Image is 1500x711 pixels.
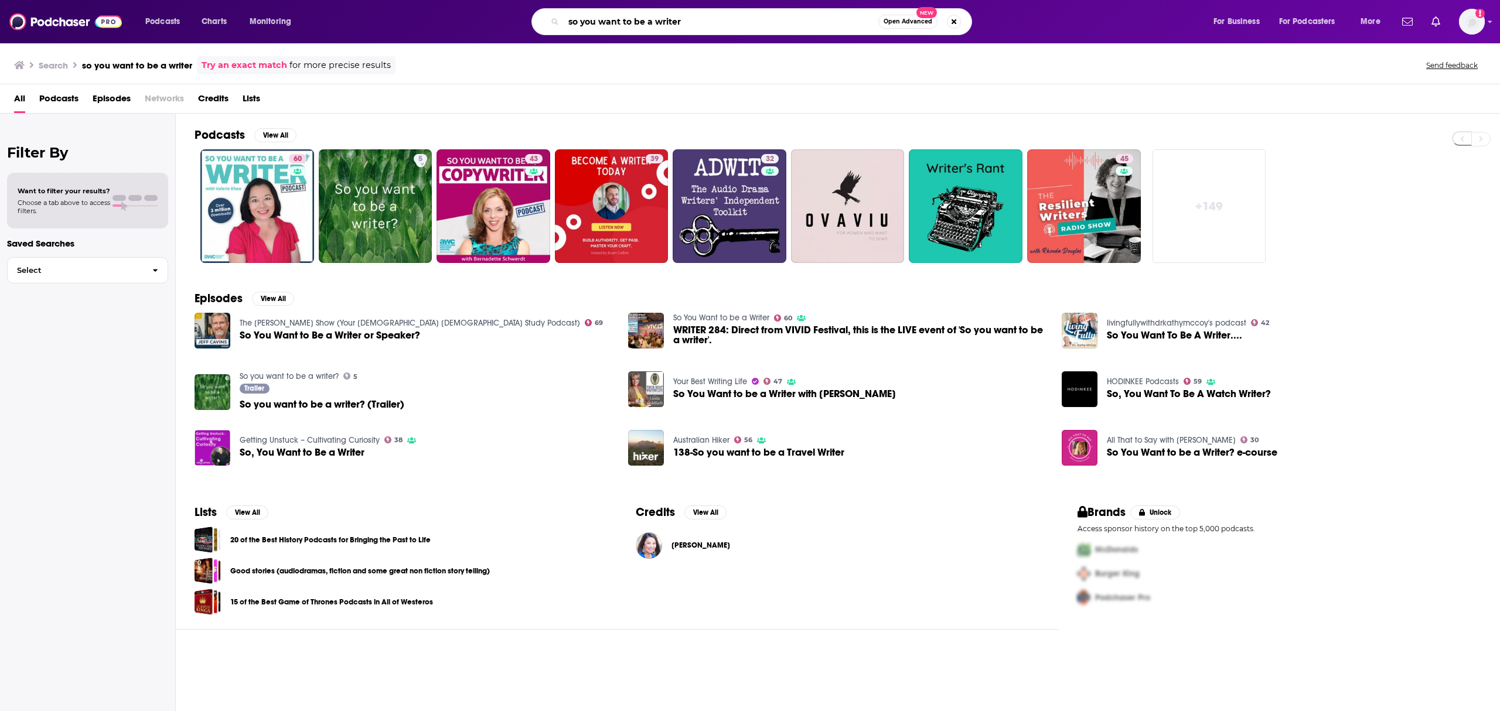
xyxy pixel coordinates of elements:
span: Podcasts [145,13,180,30]
span: 56 [744,437,752,443]
span: 5 [353,374,357,380]
a: Getting Unstuck – Cultivating Curiosity [240,435,380,445]
h2: Filter By [7,144,168,161]
span: Podchaser Pro [1095,593,1150,603]
a: 32 [761,154,779,163]
button: open menu [1205,12,1274,31]
img: Third Pro Logo [1073,586,1095,610]
a: So You Want To Be A Writer.... [1107,330,1242,340]
a: So You Want to be a Writer? e-course [1107,447,1277,457]
a: 60 [774,315,793,322]
span: 38 [394,437,403,443]
h3: Search [39,60,68,71]
span: 60 [784,316,792,321]
img: So You Want to Be a Writer or Speaker? [195,313,230,348]
span: Open Advanced [884,19,932,25]
a: All [14,89,25,113]
button: open menu [137,12,195,31]
a: Episodes [93,89,131,113]
span: For Podcasters [1279,13,1335,30]
button: open menu [1352,12,1395,31]
a: 138-So you want to be a Travel Writer [673,447,844,457]
button: Select [7,257,168,283]
span: Logged in as AnnaO [1459,9,1485,35]
a: 59 [1184,378,1202,385]
span: 69 [595,320,603,326]
span: Monitoring [250,13,291,30]
a: 32 [673,149,786,263]
span: Networks [145,89,184,113]
a: 20 of the Best History Podcasts for Bringing the Past to Life [195,527,221,553]
span: 43 [530,153,538,165]
a: So, You Want to Be a Writer [240,447,364,457]
span: Charts [202,13,227,30]
span: 47 [773,379,782,384]
a: 15 of the Best Game of Thrones Podcasts in All of Westeros [230,596,433,609]
a: Valerie Khoo [671,541,730,550]
h2: Episodes [195,291,243,306]
a: 38 [384,436,403,443]
input: Search podcasts, credits, & more... [564,12,878,31]
a: So you want to be a writer? [240,371,339,381]
p: Saved Searches [7,238,168,249]
span: So, You Want To Be A Watch Writer? [1107,389,1271,399]
span: 60 [294,153,302,165]
span: Select [8,266,143,274]
span: 5 [418,153,422,165]
a: 39 [555,149,669,263]
span: More [1361,13,1380,30]
a: 5 [343,372,358,380]
a: 43 [525,154,543,163]
a: +149 [1153,149,1266,263]
h2: Brands [1078,505,1126,519]
a: So You Want To Be A Writer.... [1062,313,1097,348]
a: So you want to be a writer? (Trailer) [240,399,404,409]
span: 32 [766,153,774,165]
a: Good stories (audiodramas, fiction and some great non fiction story telling) [195,558,221,584]
a: 5 [319,149,432,263]
h2: Lists [195,505,217,519]
span: Trailer [244,385,264,392]
span: 39 [650,153,659,165]
span: for more precise results [289,59,391,72]
a: EpisodesView All [195,291,294,306]
a: So, You Want To Be A Watch Writer? [1062,371,1097,407]
img: Podchaser - Follow, Share and Rate Podcasts [9,11,122,33]
a: Your Best Writing Life [673,377,747,387]
h2: Podcasts [195,128,245,142]
a: Good stories (audiodramas, fiction and some great non fiction story telling) [230,565,490,577]
span: 42 [1261,320,1269,326]
a: 20 of the Best History Podcasts for Bringing the Past to Life [230,534,431,546]
span: 30 [1250,437,1259,443]
button: Open AdvancedNew [878,15,937,29]
a: The Jeff Cavins Show (Your Catholic Bible Study Podcast) [240,318,580,328]
span: 59 [1194,379,1202,384]
a: CreditsView All [636,505,727,519]
button: Show profile menu [1459,9,1485,35]
button: Send feedback [1423,60,1481,70]
a: 45 [1116,154,1133,163]
span: Choose a tab above to access filters. [18,199,110,215]
a: 5 [414,154,427,163]
a: Valerie Khoo [636,532,662,559]
h2: Credits [636,505,675,519]
p: Access sponsor history on the top 5,000 podcasts. [1078,524,1481,533]
a: Australian Hiker [673,435,729,445]
svg: Add a profile image [1475,9,1485,18]
img: WRITER 284: Direct from VIVID Festival, this is the LIVE event of 'So you want to be a writer'. [628,313,664,348]
a: 56 [734,436,753,443]
a: 60 [289,154,306,163]
a: WRITER 284: Direct from VIVID Festival, this is the LIVE event of 'So you want to be a writer'. [673,325,1048,345]
img: 138-So you want to be a Travel Writer [628,430,664,466]
a: So You Want to be a Writer? e-course [1062,430,1097,466]
a: Credits [198,89,229,113]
